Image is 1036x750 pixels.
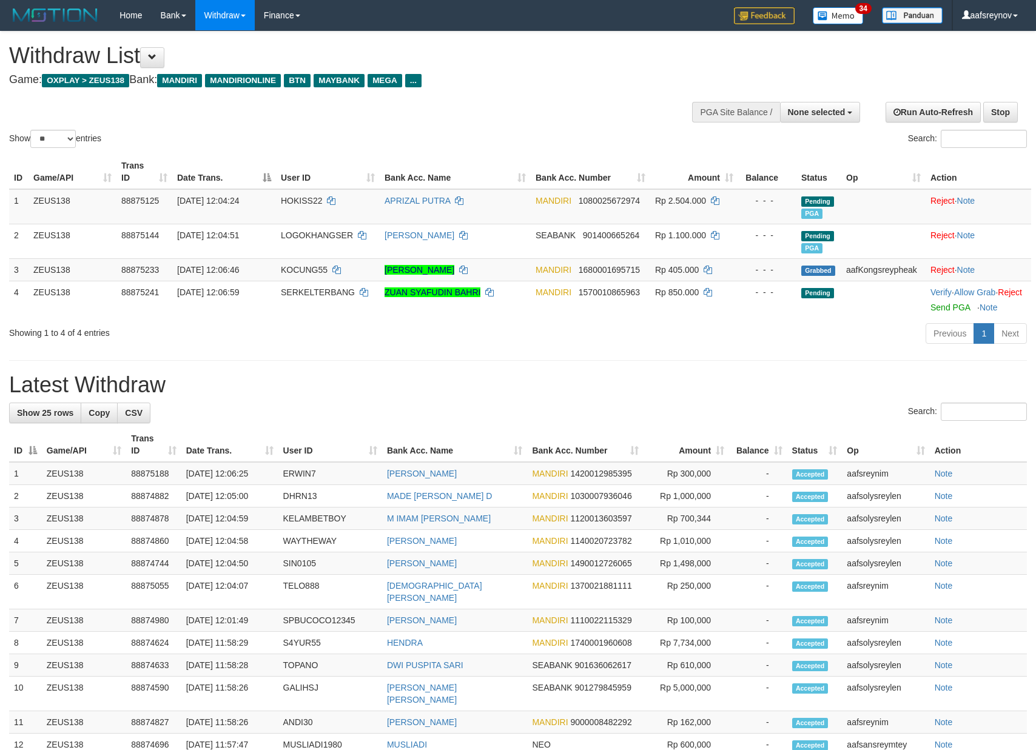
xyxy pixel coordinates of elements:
td: 88874882 [126,485,181,507]
a: MADE [PERSON_NAME] D [387,491,492,501]
td: Rp 162,000 [644,711,729,734]
span: Rp 1.100.000 [655,230,706,240]
span: Accepted [792,537,829,547]
th: Trans ID: activate to sort column ascending [116,155,172,189]
td: 3 [9,507,42,530]
span: SEABANK [536,230,576,240]
span: CSV [125,408,143,418]
th: Date Trans.: activate to sort column ascending [181,427,278,462]
td: [DATE] 12:05:00 [181,485,278,507]
td: - [729,462,787,485]
span: MANDIRI [532,638,568,648]
span: MANDIRI [532,717,568,727]
span: Pending [801,231,834,241]
span: MANDIRI [536,196,571,206]
img: Button%20Memo.svg [813,7,864,24]
td: ZEUS138 [29,224,116,258]
a: [PERSON_NAME] [387,536,457,546]
td: aafsolysreylen [842,654,929,677]
th: Game/API: activate to sort column ascending [42,427,127,462]
td: 88874624 [126,632,181,654]
td: KELAMBETBOY [278,507,382,530]
td: SPBUCOCO12345 [278,609,382,632]
a: Note [935,740,953,749]
span: Copy 1570010865963 to clipboard [579,287,640,297]
th: Balance: activate to sort column ascending [729,427,787,462]
span: Show 25 rows [17,408,73,418]
td: 11 [9,711,42,734]
a: Note [935,683,953,692]
td: aafsreynim [842,609,929,632]
td: ZEUS138 [42,609,127,632]
td: [DATE] 12:04:50 [181,552,278,575]
a: Note [957,196,975,206]
span: Pending [801,196,834,207]
a: Send PGA [930,303,970,312]
td: Rp 300,000 [644,462,729,485]
span: ... [405,74,422,87]
td: 5 [9,552,42,575]
span: [DATE] 12:06:46 [177,265,239,275]
td: - [729,609,787,632]
a: CSV [117,403,150,423]
span: [DATE] 12:04:51 [177,230,239,240]
td: aafsolysreylen [842,530,929,552]
td: 6 [9,575,42,609]
th: Amount: activate to sort column ascending [644,427,729,462]
td: GALIHSJ [278,677,382,711]
th: Status: activate to sort column ascending [787,427,843,462]
a: Reject [930,196,955,206]
span: Copy 1490012726065 to clipboard [570,558,631,568]
a: Show 25 rows [9,403,81,423]
a: Note [935,581,953,591]
span: 34 [855,3,872,14]
img: Feedback.jpg [734,7,795,24]
a: [PERSON_NAME] [385,230,454,240]
label: Search: [908,403,1027,421]
td: - [729,632,787,654]
a: Allow Grab [954,287,995,297]
td: - [729,711,787,734]
td: - [729,485,787,507]
td: 88874590 [126,677,181,711]
a: Note [935,558,953,568]
td: 1 [9,462,42,485]
a: Reject [998,287,1022,297]
td: Rp 1,010,000 [644,530,729,552]
a: [PERSON_NAME] [387,558,457,568]
a: MUSLIADI [387,740,427,749]
td: ZEUS138 [42,552,127,575]
td: ZEUS138 [42,632,127,654]
span: Rp 405.000 [655,265,699,275]
td: 88875055 [126,575,181,609]
span: OXPLAY > ZEUS138 [42,74,129,87]
td: ZEUS138 [42,507,127,530]
span: 88875125 [121,196,159,206]
span: Copy 1110022115329 to clipboard [570,615,631,625]
td: 10 [9,677,42,711]
label: Search: [908,130,1027,148]
span: SERKELTERBANG [281,287,355,297]
td: [DATE] 12:01:49 [181,609,278,632]
span: MANDIRI [157,74,202,87]
span: Marked by aafsolysreylen [801,209,822,219]
span: Accepted [792,514,829,524]
th: ID [9,155,29,189]
th: Amount: activate to sort column ascending [650,155,738,189]
span: Copy [89,408,110,418]
td: TELO888 [278,575,382,609]
a: [DEMOGRAPHIC_DATA] [PERSON_NAME] [387,581,482,603]
span: MEGA [368,74,402,87]
span: MANDIRI [532,536,568,546]
span: MANDIRI [532,615,568,625]
button: None selected [780,102,861,122]
span: Rp 850.000 [655,287,699,297]
td: ZEUS138 [42,575,127,609]
span: MANDIRI [532,491,568,501]
span: MANDIRIONLINE [205,74,281,87]
td: ZEUS138 [42,711,127,734]
td: Rp 250,000 [644,575,729,609]
td: Rp 1,498,000 [644,552,729,575]
td: 88874744 [126,552,181,575]
td: Rp 7,734,000 [644,632,729,654]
